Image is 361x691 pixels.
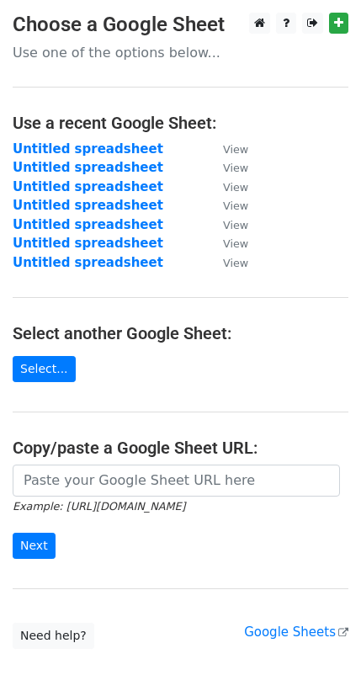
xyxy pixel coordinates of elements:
[13,438,348,458] h4: Copy/paste a Google Sheet URL:
[223,257,248,269] small: View
[206,255,248,270] a: View
[223,162,248,174] small: View
[223,237,248,250] small: View
[13,500,185,513] small: Example: [URL][DOMAIN_NAME]
[13,356,76,382] a: Select...
[13,113,348,133] h4: Use a recent Google Sheet:
[13,44,348,61] p: Use one of the options below...
[206,160,248,175] a: View
[206,217,248,232] a: View
[13,465,340,497] input: Paste your Google Sheet URL here
[13,236,163,251] a: Untitled spreadsheet
[13,160,163,175] a: Untitled spreadsheet
[13,179,163,194] a: Untitled spreadsheet
[223,199,248,212] small: View
[223,219,248,231] small: View
[244,625,348,640] a: Google Sheets
[13,533,56,559] input: Next
[206,236,248,251] a: View
[13,141,163,157] a: Untitled spreadsheet
[13,217,163,232] a: Untitled spreadsheet
[206,179,248,194] a: View
[223,181,248,194] small: View
[206,141,248,157] a: View
[13,623,94,649] a: Need help?
[13,323,348,343] h4: Select another Google Sheet:
[13,198,163,213] a: Untitled spreadsheet
[223,143,248,156] small: View
[206,198,248,213] a: View
[13,13,348,37] h3: Choose a Google Sheet
[13,255,163,270] a: Untitled spreadsheet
